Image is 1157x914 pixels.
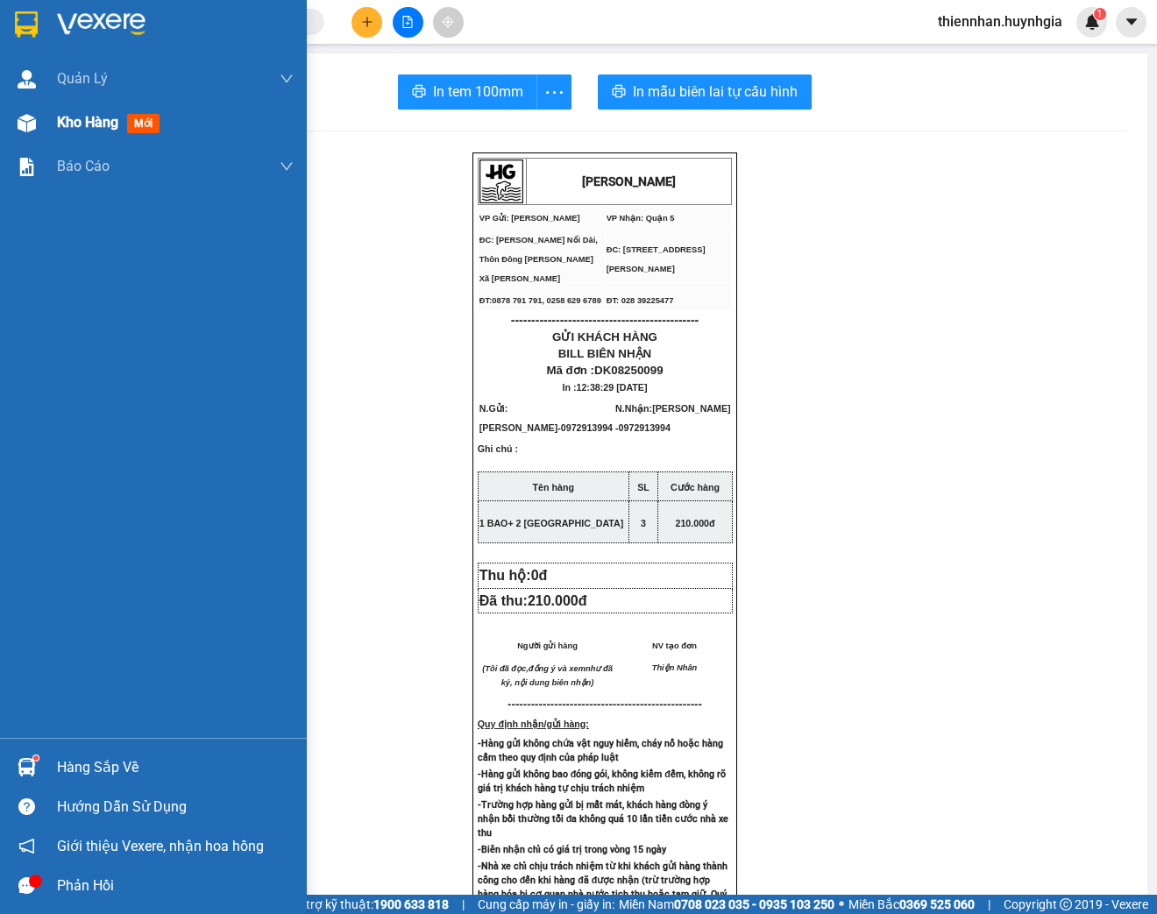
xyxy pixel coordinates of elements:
strong: -Hàng gửi không chứa vật nguy hiểm, cháy nổ hoặc hàng cấm theo quy định của pháp luật [478,738,723,763]
em: như đã ký, nội dung biên nhận) [501,664,613,687]
strong: -Hàng gửi không bao đóng gói, không kiểm đếm, không rõ giá trị khách hàng tự chịu trách nhiệm [478,769,726,794]
div: Phản hồi [57,873,294,899]
span: Mã đơn : [546,364,663,377]
span: Thiện Nhân [652,663,698,672]
strong: -Biên nhận chỉ có giá trị trong vòng 15 ngày [478,844,666,855]
span: VP Nhận: Quận 5 [607,214,675,223]
span: question-circle [18,798,35,815]
span: 1 [1097,8,1103,20]
span: [PERSON_NAME] [479,422,557,433]
div: [PERSON_NAME] [15,54,155,75]
span: | [988,895,990,914]
strong: 1900 633 818 [373,897,449,911]
span: down [280,72,294,86]
span: Kho hàng [57,114,118,131]
div: [PERSON_NAME] [15,15,155,54]
strong: Tên hàng [533,482,574,492]
span: file-add [401,16,414,28]
div: 0972913994 [15,75,155,100]
strong: Quy định nhận/gửi hàng: [478,719,589,729]
button: aim [433,7,464,38]
strong: SL [637,482,649,492]
span: ĐC: [STREET_ADDRESS][PERSON_NAME] [607,245,706,273]
img: warehouse-icon [18,758,36,776]
span: notification [18,838,35,854]
span: In mẫu biên lai tự cấu hình [633,81,798,103]
span: copyright [1060,898,1072,910]
span: printer [412,84,426,101]
span: 0972913994 [561,422,613,433]
span: 3 [641,518,646,528]
span: 210.000đ [676,518,715,528]
span: mới [127,114,160,133]
div: [PERSON_NAME] [167,36,308,57]
span: 210.000đ [528,593,587,608]
button: printerIn tem 100mm [398,74,537,110]
span: Cung cấp máy in - giấy in: [478,895,614,914]
span: Đã thu: [479,593,587,608]
strong: Cước hàng [671,482,720,492]
span: ĐC: [PERSON_NAME] Nối Dài, Thôn Đông [PERSON_NAME] Xã [PERSON_NAME] [479,236,598,283]
span: more [537,81,571,103]
span: Giới thiệu Vexere, nhận hoa hồng [57,835,264,857]
span: Miền Nam [619,895,834,914]
span: Gửi: [15,15,42,33]
span: ----------------------------------------------- [519,698,702,711]
img: solution-icon [18,158,36,176]
button: plus [351,7,382,38]
span: Hỗ trợ kỹ thuật: [287,895,449,914]
span: N.Nhận: [615,403,731,433]
span: GỬI KHÁCH HÀNG [552,330,657,344]
span: down [280,159,294,174]
span: Người gửi hàng [517,641,578,650]
img: warehouse-icon [18,70,36,89]
strong: -Trường hợp hàng gửi bị mất mát, khách hàng đòng ý nhận bồi thường tối đa không quá 10 lần tiền c... [478,799,729,839]
div: Quận 5 [167,15,308,36]
span: - [557,422,613,433]
span: ĐT: 028 39225477 [607,296,674,305]
span: Ghi chú : [478,443,518,468]
sup: 1 [1094,8,1106,20]
button: file-add [393,7,423,38]
button: printerIn mẫu biên lai tự cấu hình [598,74,812,110]
span: thiennhan.huynhgia [924,11,1076,32]
span: message [18,877,35,894]
img: logo [479,159,523,203]
span: Đã thu : [13,112,67,131]
span: [PERSON_NAME] - [615,403,731,433]
strong: 0369 525 060 [899,897,975,911]
span: | [462,895,465,914]
strong: [PERSON_NAME] [582,174,676,188]
span: 0972913994 [619,422,671,433]
button: more [536,74,571,110]
strong: -Nhà xe chỉ chịu trách nhiệm từ khi khách gửi hàng thành công cho đến khi hàng đã được nhận (trừ ... [478,861,728,914]
span: caret-down [1124,14,1139,30]
span: 1 BAO+ 2 [GEOGRAPHIC_DATA] [479,518,624,528]
div: 0972913994 [167,57,308,81]
span: NV tạo đơn [652,641,697,650]
span: plus [361,16,373,28]
img: logo-vxr [15,11,38,38]
em: (Tôi đã đọc,đồng ý và xem [482,664,586,673]
img: warehouse-icon [18,114,36,132]
span: printer [612,84,626,101]
span: --- [508,698,519,711]
span: Quản Lý [57,67,108,89]
span: In tem 100mm [433,81,523,103]
span: aim [442,16,454,28]
span: DK08250099 [594,364,664,377]
span: BILL BIÊN NHẬN [558,347,652,360]
img: icon-new-feature [1084,14,1100,30]
button: caret-down [1116,7,1146,38]
div: Hướng dẫn sử dụng [57,794,294,820]
div: 210.000 [13,110,158,131]
span: 12:38:29 [DATE] [577,382,648,393]
span: VP Gửi: [PERSON_NAME] [479,214,580,223]
strong: 0708 023 035 - 0935 103 250 [674,897,834,911]
span: Báo cáo [57,155,110,177]
span: Thu hộ: [479,568,555,583]
sup: 1 [33,755,39,761]
span: Nhận: [167,17,209,35]
span: ⚪️ [839,901,844,908]
span: 0đ [531,568,548,583]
